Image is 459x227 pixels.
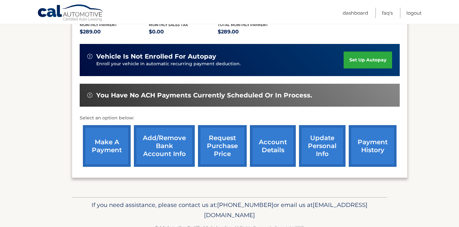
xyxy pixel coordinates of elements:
[87,93,92,98] img: alert-white.svg
[382,8,393,18] a: FAQ's
[96,91,312,99] span: You have no ACH payments currently scheduled or in process.
[218,27,287,36] p: $289.00
[96,53,216,60] span: vehicle is not enrolled for autopay
[406,8,422,18] a: Logout
[349,125,397,167] a: payment history
[204,201,368,219] span: [EMAIL_ADDRESS][DOMAIN_NAME]
[343,8,368,18] a: Dashboard
[87,54,92,59] img: alert-white.svg
[218,23,268,27] span: Total Monthly Payment
[80,27,149,36] p: $289.00
[83,125,131,167] a: make a payment
[96,60,344,67] p: Enroll your vehicle in automatic recurring payment deduction.
[217,201,273,209] span: [PHONE_NUMBER]
[149,27,218,36] p: $0.00
[80,114,400,122] p: Select an option below:
[76,200,383,220] p: If you need assistance, please contact us at: or email us at
[250,125,296,167] a: account details
[134,125,195,167] a: Add/Remove bank account info
[37,4,104,23] a: Cal Automotive
[80,23,117,27] span: Monthly Payment
[198,125,247,167] a: request purchase price
[299,125,346,167] a: update personal info
[149,23,188,27] span: Monthly sales Tax
[344,52,392,68] a: set up autopay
